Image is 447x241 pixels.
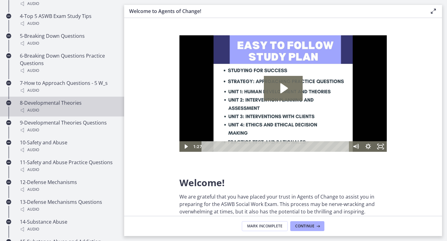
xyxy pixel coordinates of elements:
div: 14-Substance Abuse [20,218,117,233]
div: 4-Top 5 ASWB Exam Study Tips [20,12,117,27]
button: Play Video: c1o6hcmjueu5qasqsu00.mp4 [84,41,123,65]
div: 5-Breaking Down Questions [20,32,117,47]
div: Audio [20,67,117,74]
button: Show settings menu [183,106,195,116]
p: We are grateful that you have placed your trust in Agents of Change to assist you in preparing fo... [179,193,387,215]
div: 8-Developmental Theories [20,99,117,114]
div: Audio [20,20,117,27]
div: 11-Safety and Abuse Practice Questions [20,159,117,173]
div: 13-Defense Mechanisms Questions [20,198,117,213]
span: Mark Incomplete [247,224,282,229]
div: 7-How to Approach Questions - 5 W_s [20,79,117,94]
div: Audio [20,206,117,213]
div: 9-Developmental Theories Questions [20,119,117,134]
div: Audio [20,40,117,47]
div: 12-Defense Mechanisms [20,178,117,193]
button: Mute [170,106,183,116]
div: Audio [20,186,117,193]
span: Continue [295,224,314,229]
div: 6-Breaking Down Questions Practice Questions [20,52,117,74]
div: Audio [20,226,117,233]
div: Audio [20,166,117,173]
span: Welcome! [179,176,225,189]
div: 10-Safety and Abuse [20,139,117,154]
button: Fullscreen [195,106,207,116]
div: Audio [20,107,117,114]
div: Audio [20,87,117,94]
button: Mark Incomplete [242,221,288,231]
div: Audio [20,126,117,134]
button: Continue [290,221,324,231]
h3: Welcome to Agents of Change! [129,7,420,15]
div: Audio [20,146,117,154]
div: Playbar [27,106,167,116]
